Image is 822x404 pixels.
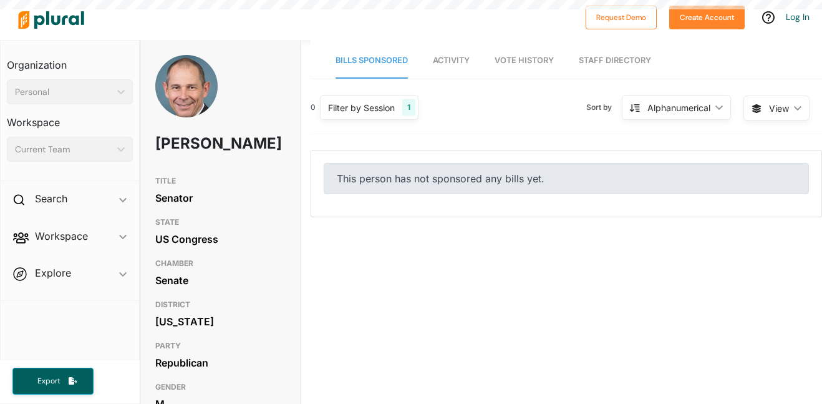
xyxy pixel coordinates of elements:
span: View [769,102,789,115]
span: Vote History [495,56,554,65]
a: Log In [786,11,810,22]
img: Headshot of John Curtis [155,55,218,131]
div: Republican [155,353,285,372]
h3: Organization [7,47,133,74]
a: Request Demo [586,10,657,23]
a: Create Account [669,10,745,23]
div: This person has not sponsored any bills yet. [324,163,809,194]
h3: PARTY [155,338,285,353]
h3: GENDER [155,380,285,395]
button: Create Account [669,6,745,29]
button: Export [12,368,94,395]
h3: CHAMBER [155,256,285,271]
a: Bills Sponsored [336,43,408,79]
div: Alphanumerical [647,101,710,114]
button: Request Demo [586,6,657,29]
div: Current Team [15,143,112,156]
span: Bills Sponsored [336,56,408,65]
h1: [PERSON_NAME] [155,125,233,162]
span: Activity [433,56,470,65]
div: Senator [155,189,285,207]
span: Sort by [586,102,622,113]
div: Senate [155,271,285,290]
span: Export [29,376,69,387]
h3: DISTRICT [155,297,285,312]
h2: Search [35,192,67,205]
a: Vote History [495,43,554,79]
h3: STATE [155,215,285,230]
h3: Workspace [7,104,133,132]
div: US Congress [155,230,285,249]
div: [US_STATE] [155,312,285,331]
div: Filter by Session [328,101,395,114]
div: 1 [402,99,415,116]
a: Staff Directory [579,43,651,79]
div: Personal [15,86,112,99]
h3: TITLE [155,174,285,189]
div: 0 [311,102,316,113]
a: Activity [433,43,470,79]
